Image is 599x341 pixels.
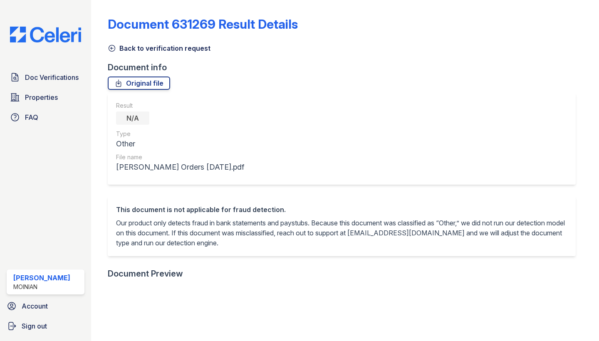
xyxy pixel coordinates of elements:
[7,69,84,86] a: Doc Verifications
[7,89,84,106] a: Properties
[108,268,183,279] div: Document Preview
[116,130,244,138] div: Type
[116,153,244,161] div: File name
[108,17,298,32] a: Document 631269 Result Details
[116,205,567,215] div: This document is not applicable for fraud detection.
[108,43,210,53] a: Back to verification request
[116,218,567,248] p: Our product only detects fraud in bank statements and paystubs. Because this document was classif...
[3,27,88,42] img: CE_Logo_Blue-a8612792a0a2168367f1c8372b55b34899dd931a85d93a1a3d3e32e68fde9ad4.png
[116,111,149,125] div: N/A
[116,101,244,110] div: Result
[25,112,38,122] span: FAQ
[13,283,70,291] div: Moinian
[3,318,88,334] a: Sign out
[25,92,58,102] span: Properties
[116,138,244,150] div: Other
[108,62,582,73] div: Document info
[108,77,170,90] a: Original file
[13,273,70,283] div: [PERSON_NAME]
[116,161,244,173] div: [PERSON_NAME] Orders [DATE].pdf
[25,72,79,82] span: Doc Verifications
[7,109,84,126] a: FAQ
[22,301,48,311] span: Account
[22,321,47,331] span: Sign out
[3,298,88,314] a: Account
